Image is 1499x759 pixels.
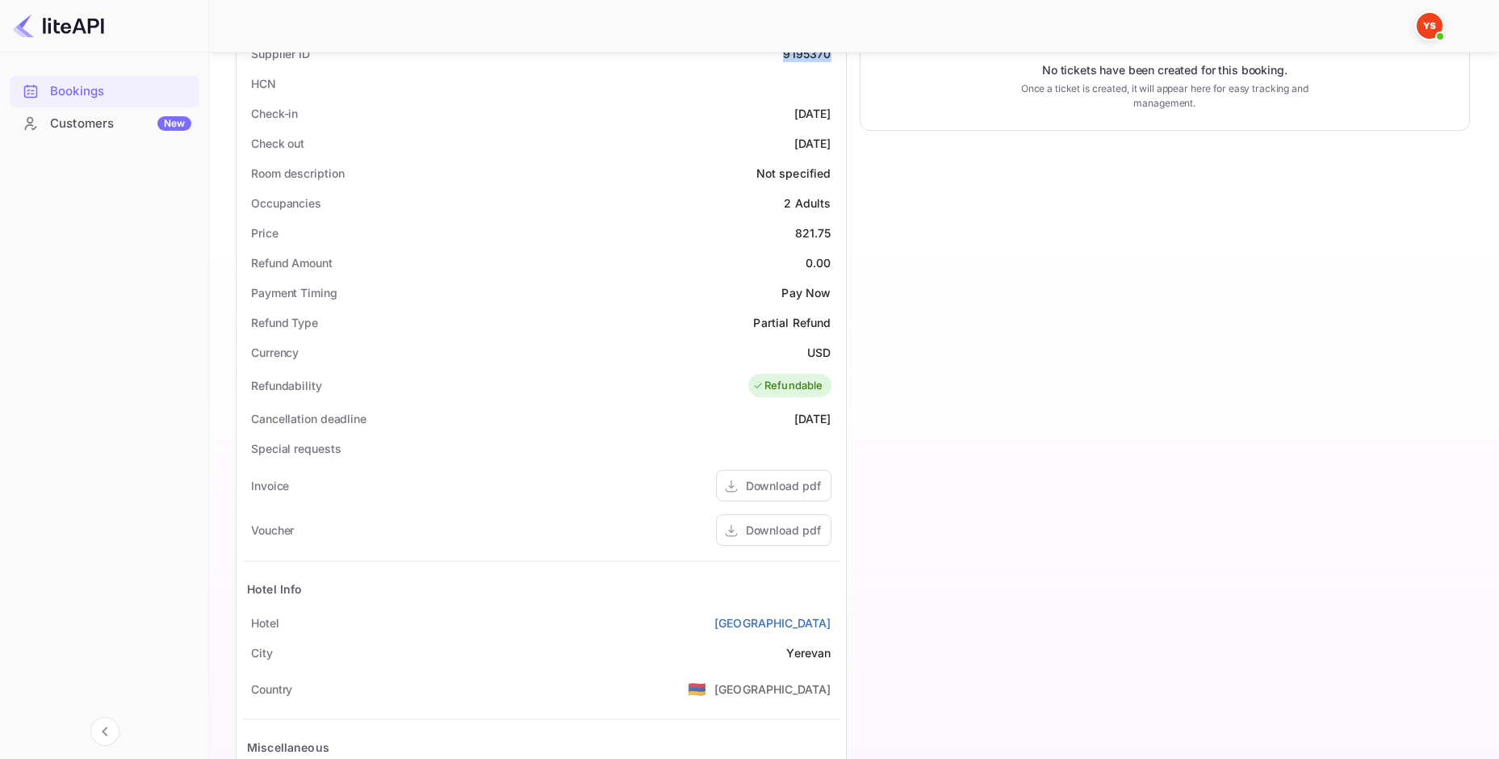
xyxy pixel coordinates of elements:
[50,115,191,133] div: Customers
[806,254,831,271] div: 0.00
[753,314,831,331] div: Partial Refund
[251,75,276,92] div: HCN
[251,224,278,241] div: Price
[714,614,831,631] a: [GEOGRAPHIC_DATA]
[10,108,199,140] div: CustomersNew
[688,674,706,703] span: United States
[10,76,199,107] div: Bookings
[781,284,831,301] div: Pay Now
[251,135,304,152] div: Check out
[795,224,831,241] div: 821.75
[251,477,289,494] div: Invoice
[756,165,831,182] div: Not specified
[251,644,273,661] div: City
[247,581,303,598] div: Hotel Info
[752,378,823,394] div: Refundable
[783,45,831,62] div: 9195370
[157,116,191,131] div: New
[1417,13,1442,39] img: Yandex Support
[251,165,344,182] div: Room description
[251,344,299,361] div: Currency
[251,410,366,427] div: Cancellation deadline
[251,284,337,301] div: Payment Timing
[714,681,831,698] div: [GEOGRAPHIC_DATA]
[794,135,831,152] div: [DATE]
[251,105,298,122] div: Check-in
[251,254,333,271] div: Refund Amount
[807,344,831,361] div: USD
[10,76,199,106] a: Bookings
[90,717,119,746] button: Collapse navigation
[1001,82,1329,111] p: Once a ticket is created, it will appear here for easy tracking and management.
[746,522,821,539] div: Download pdf
[794,105,831,122] div: [DATE]
[251,377,322,394] div: Refundability
[251,314,318,331] div: Refund Type
[50,82,191,101] div: Bookings
[10,108,199,138] a: CustomersNew
[251,440,341,457] div: Special requests
[251,522,294,539] div: Voucher
[784,195,831,212] div: 2 Adults
[13,13,104,39] img: LiteAPI logo
[794,410,831,427] div: [DATE]
[251,195,321,212] div: Occupancies
[251,614,279,631] div: Hotel
[251,681,292,698] div: Country
[247,739,329,756] div: Miscellaneous
[786,644,831,661] div: Yerevan
[746,477,821,494] div: Download pdf
[1042,62,1288,78] p: No tickets have been created for this booking.
[251,45,310,62] div: Supplier ID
